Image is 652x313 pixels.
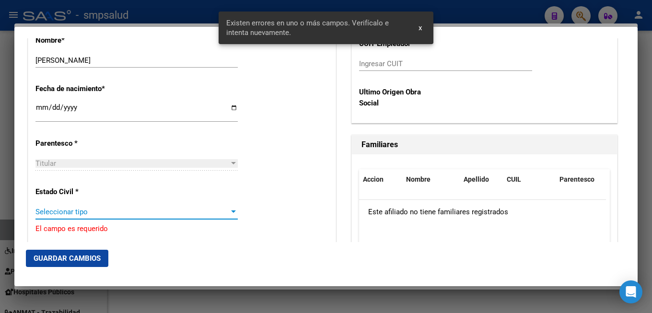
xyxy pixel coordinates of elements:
[359,87,434,108] p: Ultimo Origen Obra Social
[35,35,123,46] p: Nombre
[359,169,402,190] datatable-header-cell: Accion
[556,169,623,190] datatable-header-cell: Parentesco
[26,250,108,267] button: Guardar Cambios
[406,175,431,183] span: Nombre
[35,83,123,94] p: Fecha de nacimiento
[226,18,407,37] span: Existen errores en uno o más campos. Verifícalo e intenta nuevamente.
[402,169,460,190] datatable-header-cell: Nombre
[359,200,606,224] div: Este afiliado no tiene familiares registrados
[460,169,503,190] datatable-header-cell: Apellido
[619,280,642,303] div: Open Intercom Messenger
[35,208,229,216] span: Seleccionar tipo
[464,175,489,183] span: Apellido
[35,186,123,197] p: Estado Civil *
[35,138,123,149] p: Parentesco *
[411,19,430,36] button: x
[419,23,422,32] span: x
[361,139,607,151] h1: Familiares
[34,254,101,263] span: Guardar Cambios
[363,175,384,183] span: Accion
[35,241,123,252] p: Sexo *
[35,223,328,234] p: El campo es requerido
[559,175,594,183] span: Parentesco
[507,175,521,183] span: CUIL
[503,169,556,190] datatable-header-cell: CUIL
[35,159,56,168] span: Titular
